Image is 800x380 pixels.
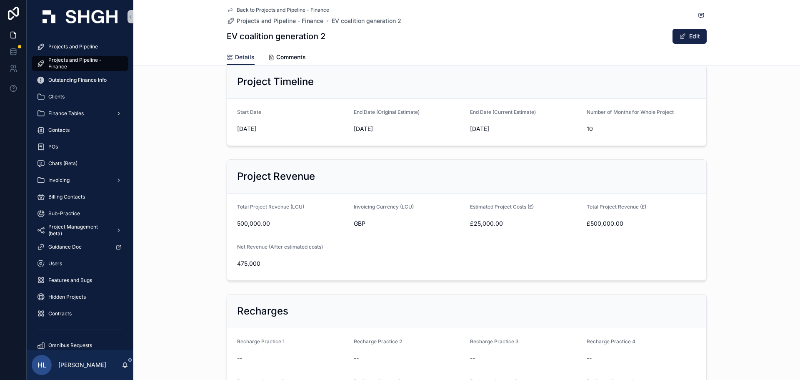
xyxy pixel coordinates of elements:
a: Billing Contacts [32,189,128,204]
span: Back to Projects and Pipeline - Finance [237,7,329,13]
span: -- [470,354,475,362]
img: App logo [42,10,117,23]
a: Outstanding Finance Info [32,73,128,88]
span: £500,000.00 [587,219,697,228]
span: -- [354,354,359,362]
span: Projects and Pipeline - Finance [237,17,323,25]
span: Outstanding Finance Info [48,77,107,83]
span: HL [37,360,46,370]
a: Finance Tables [32,106,128,121]
span: Estimated Project Costs (£) [470,204,534,210]
span: Total Project Revenue (LCU) [237,204,304,210]
span: £25,000.00 [470,219,580,228]
span: GBP [354,219,365,228]
a: Features and Bugs [32,273,128,288]
h2: Project Revenue [237,170,315,183]
span: Project Management (beta) [48,224,109,237]
a: Contacts [32,123,128,138]
span: Comments [276,53,306,61]
span: [DATE] [470,125,580,133]
span: Details [235,53,255,61]
span: 10 [587,125,697,133]
a: Project Management (beta) [32,223,128,238]
span: Recharge Practice 1 [237,338,285,345]
a: EV coalition generation 2 [332,17,401,25]
span: Recharge Practice 2 [354,338,402,345]
a: Omnibus Requests [32,338,128,353]
span: 475,000 [237,259,347,268]
p: [PERSON_NAME] [58,361,106,369]
a: Details [227,50,255,65]
span: Total Project Revenue (£) [587,204,646,210]
a: Users [32,256,128,271]
span: Recharge Practice 4 [587,338,635,345]
span: Projects and Pipeline [48,43,98,50]
span: POs [48,143,58,150]
span: Hidden Projects [48,294,86,300]
span: -- [587,354,592,362]
h2: Recharges [237,305,288,318]
h2: Project Timeline [237,75,314,88]
h1: EV coalition generation 2 [227,30,325,42]
a: Back to Projects and Pipeline - Finance [227,7,329,13]
span: Contracts [48,310,72,317]
a: Invoicing [32,173,128,188]
span: -- [237,354,242,362]
span: Invoicing [48,177,70,184]
span: Recharge Practice 3 [470,338,519,345]
span: End Date (Current Estimate) [470,109,536,115]
span: Features and Bugs [48,277,92,284]
a: Projects and Pipeline - Finance [227,17,323,25]
span: Start Date [237,109,261,115]
span: Sub-Practice [48,210,80,217]
span: 500,000.00 [237,219,347,228]
span: Users [48,260,62,267]
span: Chats (Beta) [48,160,77,167]
span: Finance Tables [48,110,84,117]
span: Projects and Pipeline - Finance [48,57,120,70]
span: Billing Contacts [48,194,85,200]
a: Chats (Beta) [32,156,128,171]
a: Sub-Practice [32,206,128,221]
a: Contracts [32,306,128,321]
span: Guidance Doc [48,244,82,250]
a: Clients [32,89,128,104]
span: [DATE] [237,125,347,133]
a: Hidden Projects [32,289,128,305]
span: Net Revenue (After estimated costs) [237,244,323,250]
a: Projects and Pipeline [32,39,128,54]
a: POs [32,139,128,154]
div: scrollable content [27,33,133,350]
span: Clients [48,93,65,100]
span: [DATE] [354,125,464,133]
a: Comments [268,50,306,66]
span: Invoicing Currency (LCU) [354,204,414,210]
button: Edit [672,29,707,44]
a: Guidance Doc [32,239,128,254]
span: Contacts [48,127,70,133]
a: Projects and Pipeline - Finance [32,56,128,71]
span: Number of Months for Whole Project [587,109,674,115]
span: Omnibus Requests [48,342,92,349]
span: End Date (Original Estimate) [354,109,420,115]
